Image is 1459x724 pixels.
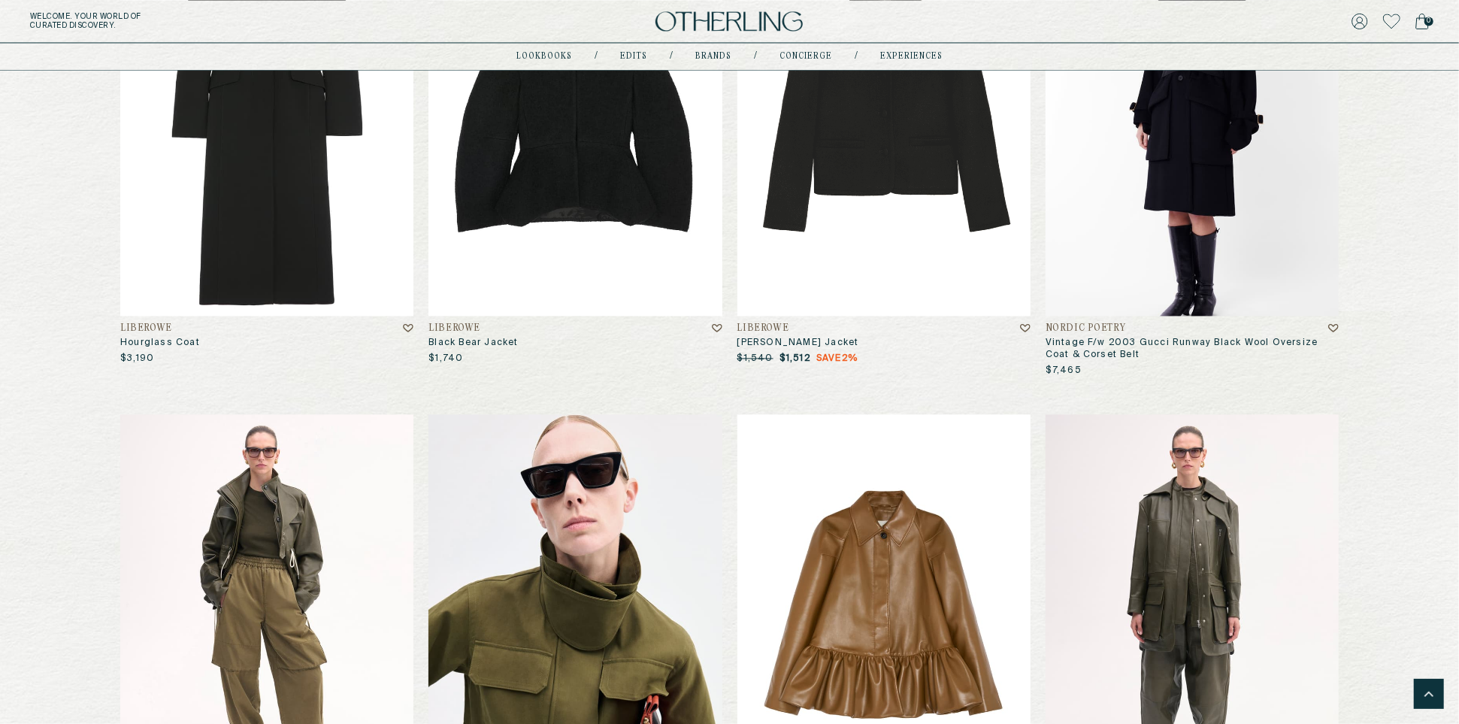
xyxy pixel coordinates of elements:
div: / [855,50,858,62]
span: Save 2 % [816,353,858,365]
h4: Nordic Poetry [1046,323,1126,334]
div: / [595,50,598,62]
a: Edits [620,53,647,60]
h3: Black Bear Jacket [428,337,722,349]
a: lookbooks [516,53,572,60]
p: $7,465 [1046,365,1082,377]
h4: LIBEROWE [737,323,789,334]
h3: Hourglass Coat [120,337,413,349]
div: / [754,50,757,62]
a: experiences [880,53,943,60]
h3: [PERSON_NAME] Jacket [737,337,1031,349]
a: Brands [695,53,731,60]
img: logo [655,11,803,32]
div: / [670,50,673,62]
a: concierge [779,53,832,60]
h5: Welcome . Your world of curated discovery. [30,12,450,30]
p: $1,740 [428,353,463,365]
span: 0 [1424,17,1433,26]
h4: LIBEROWE [428,323,480,334]
a: 0 [1415,11,1429,32]
p: $1,512 [779,353,858,365]
p: $1,540 [737,353,773,365]
h4: LIBEROWE [120,323,172,334]
h3: Vintage F/w 2003 Gucci Runway Black Wool Oversize Coat & Corset Belt [1046,337,1339,361]
p: $3,190 [120,353,154,365]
